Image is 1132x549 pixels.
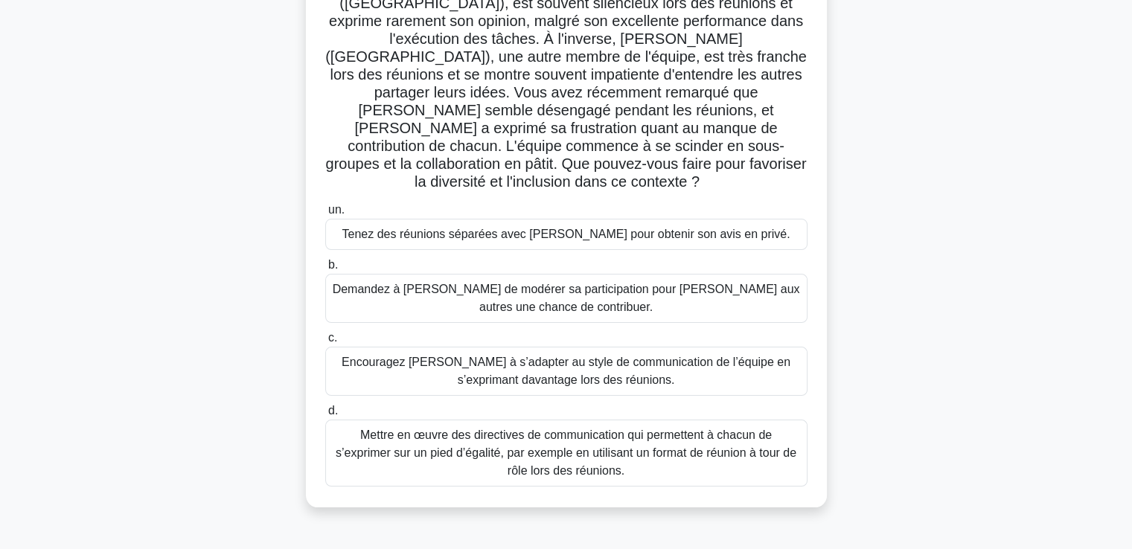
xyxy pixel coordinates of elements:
font: Mettre en œuvre des directives de communication qui permettent à chacun de s’exprimer sur un pied... [336,428,796,477]
font: Encouragez [PERSON_NAME] à s’adapter au style de communication de l’équipe en s’exprimant davanta... [342,356,790,386]
font: d. [328,404,338,417]
font: un. [328,203,345,216]
font: Tenez des réunions séparées avec [PERSON_NAME] pour obtenir son avis en privé. [342,228,790,240]
font: c. [328,331,337,344]
font: b. [328,258,338,271]
font: Demandez à [PERSON_NAME] de modérer sa participation pour [PERSON_NAME] aux autres une chance de ... [333,283,800,313]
